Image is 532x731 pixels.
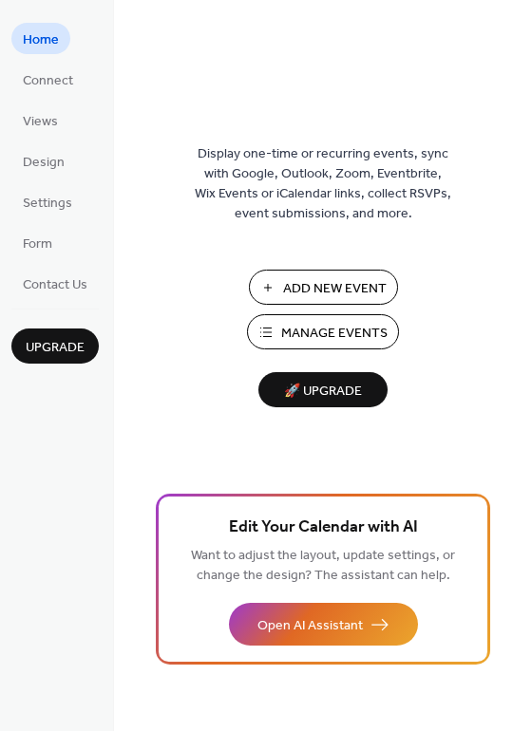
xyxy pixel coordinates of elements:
[23,234,52,254] span: Form
[23,30,59,50] span: Home
[11,64,85,95] a: Connect
[229,603,418,646] button: Open AI Assistant
[11,268,99,299] a: Contact Us
[11,186,84,217] a: Settings
[257,616,363,636] span: Open AI Assistant
[258,372,388,407] button: 🚀 Upgrade
[247,314,399,349] button: Manage Events
[191,543,455,589] span: Want to adjust the layout, update settings, or change the design? The assistant can help.
[11,23,70,54] a: Home
[195,144,451,224] span: Display one-time or recurring events, sync with Google, Outlook, Zoom, Eventbrite, Wix Events or ...
[23,71,73,91] span: Connect
[26,338,85,358] span: Upgrade
[283,279,387,299] span: Add New Event
[249,270,398,305] button: Add New Event
[23,194,72,214] span: Settings
[229,515,418,541] span: Edit Your Calendar with AI
[11,104,69,136] a: Views
[11,145,76,177] a: Design
[23,112,58,132] span: Views
[23,275,87,295] span: Contact Us
[281,324,388,344] span: Manage Events
[11,227,64,258] a: Form
[270,379,376,404] span: 🚀 Upgrade
[11,328,99,364] button: Upgrade
[23,153,65,173] span: Design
